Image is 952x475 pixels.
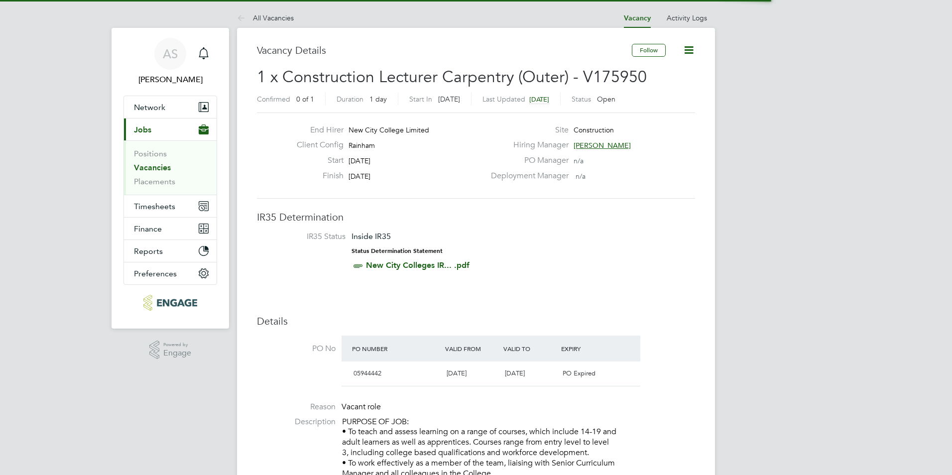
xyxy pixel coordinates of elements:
[597,95,615,104] span: Open
[237,13,294,22] a: All Vacancies
[124,240,217,262] button: Reports
[337,95,363,104] label: Duration
[149,341,192,359] a: Powered byEngage
[349,172,370,181] span: [DATE]
[574,141,631,150] span: [PERSON_NAME]
[123,74,217,86] span: Avais Sabir
[352,247,443,254] strong: Status Determination Statement
[134,149,167,158] a: Positions
[296,95,314,104] span: 0 of 1
[257,417,336,427] label: Description
[447,369,467,377] span: [DATE]
[124,96,217,118] button: Network
[257,44,632,57] h3: Vacancy Details
[443,340,501,357] div: Valid From
[529,95,549,104] span: [DATE]
[342,402,381,412] span: Vacant role
[632,44,666,57] button: Follow
[134,246,163,256] span: Reports
[134,269,177,278] span: Preferences
[134,103,165,112] span: Network
[257,211,695,224] h3: IR35 Determination
[123,38,217,86] a: AS[PERSON_NAME]
[134,177,175,186] a: Placements
[134,224,162,234] span: Finance
[563,369,595,377] span: PO Expired
[438,95,460,104] span: [DATE]
[350,340,443,357] div: PO Number
[163,341,191,349] span: Powered by
[349,156,370,165] span: [DATE]
[349,125,429,134] span: New City College Limited
[134,202,175,211] span: Timesheets
[134,125,151,134] span: Jobs
[409,95,432,104] label: Start In
[257,67,647,87] span: 1 x Construction Lecturer Carpentry (Outer) - V175950
[289,155,344,166] label: Start
[482,95,525,104] label: Last Updated
[667,13,707,22] a: Activity Logs
[163,47,178,60] span: AS
[485,155,569,166] label: PO Manager
[112,28,229,329] nav: Main navigation
[123,295,217,311] a: Go to home page
[485,171,569,181] label: Deployment Manager
[124,119,217,140] button: Jobs
[354,369,381,377] span: 05944442
[505,369,525,377] span: [DATE]
[574,156,584,165] span: n/a
[124,195,217,217] button: Timesheets
[267,232,346,242] label: IR35 Status
[366,260,470,270] a: New City Colleges IR... .pdf
[572,95,591,104] label: Status
[349,141,375,150] span: Rainham
[257,402,336,412] label: Reason
[289,140,344,150] label: Client Config
[124,140,217,195] div: Jobs
[369,95,387,104] span: 1 day
[124,262,217,284] button: Preferences
[257,95,290,104] label: Confirmed
[163,349,191,357] span: Engage
[124,218,217,239] button: Finance
[134,163,171,172] a: Vacancies
[485,140,569,150] label: Hiring Manager
[257,344,336,354] label: PO No
[352,232,391,241] span: Inside IR35
[257,315,695,328] h3: Details
[574,125,614,134] span: Construction
[576,172,586,181] span: n/a
[501,340,559,357] div: Valid To
[559,340,617,357] div: Expiry
[624,14,651,22] a: Vacancy
[289,171,344,181] label: Finish
[289,125,344,135] label: End Hirer
[143,295,197,311] img: carbonrecruitment-logo-retina.png
[485,125,569,135] label: Site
